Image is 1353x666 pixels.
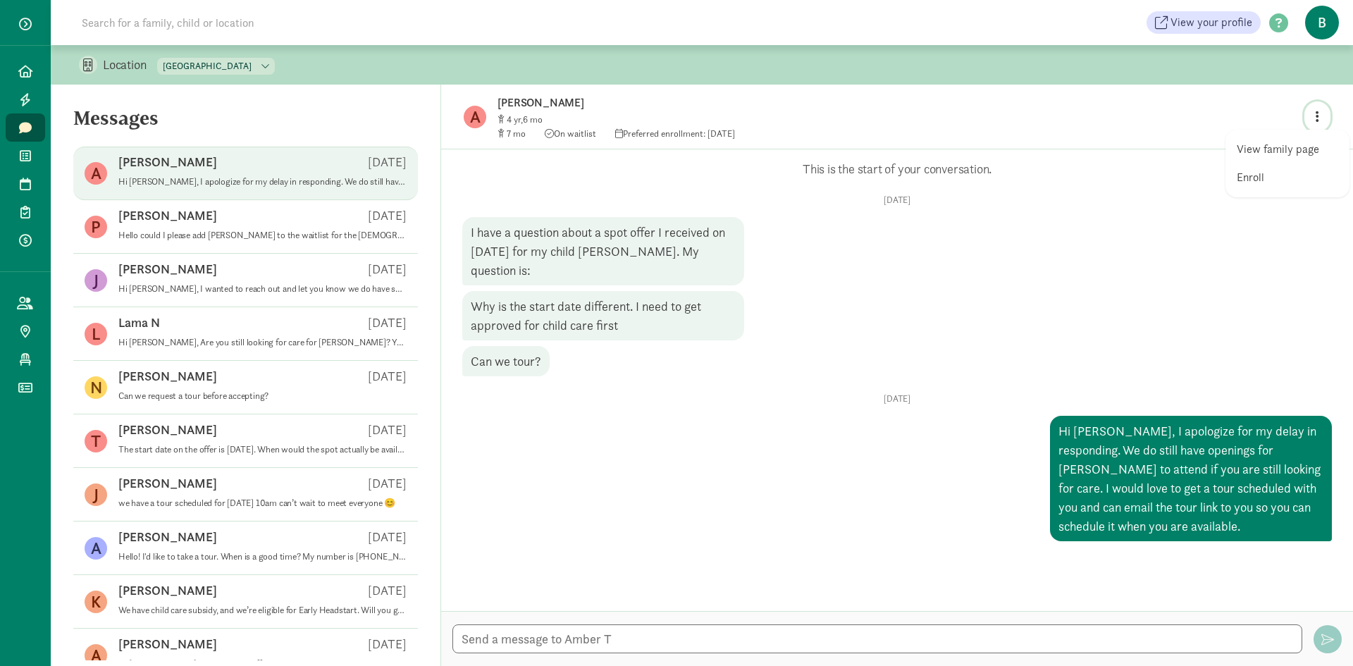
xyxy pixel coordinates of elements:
figure: A [85,537,107,560]
p: [PERSON_NAME] [118,261,217,278]
p: [PERSON_NAME] [118,154,217,171]
p: [PERSON_NAME] [498,93,941,113]
figure: P [85,216,107,238]
p: Hello! I'd like to take a tour. When is a good time? My number is [PHONE_NUMBER]. [118,551,407,562]
figure: T [85,430,107,452]
p: [DATE] [368,636,407,653]
p: [DATE] [368,314,407,331]
a: View your profile [1147,11,1261,34]
p: [DATE] [368,582,407,599]
p: we have a tour scheduled for [DATE] 10am can’t wait to meet everyone 😊 [118,498,407,509]
span: 4 [507,113,523,125]
figure: J [85,269,107,292]
p: We have child care subsidy, and we’re eligible for Early Headstart. Will you guys be able to acce... [118,605,407,616]
a: Enroll [1237,169,1338,186]
span: 7 [507,128,526,140]
div: Can we tour? [462,346,550,376]
p: [PERSON_NAME] [118,475,217,492]
p: The start date on the offer is [DATE]. When would the spot actually be available? Is it possible ... [118,444,407,455]
p: Hi [PERSON_NAME], I wanted to reach out and let you know we do have space for [PERSON_NAME] if yo... [118,283,407,295]
p: [DATE] [368,529,407,545]
p: Lama N [118,314,160,331]
p: [DATE] [462,195,1332,206]
p: [PERSON_NAME] [118,207,217,224]
div: Hi [PERSON_NAME], I apologize for my delay in responding. We do still have openings for [PERSON_N... [1050,416,1332,541]
figure: A [464,106,486,128]
figure: J [85,483,107,506]
p: Can we request a tour before accepting? [118,390,407,402]
a: View family page [1237,141,1338,158]
span: 6 [523,113,543,125]
input: Search for a family, child or location [73,8,469,37]
p: [DATE] [368,207,407,224]
h5: Messages [51,107,440,141]
p: [PERSON_NAME] [118,636,217,653]
span: Preferred enrollment: [DATE] [615,128,735,140]
div: Why is the start date different. I need to get approved for child care first [462,291,744,340]
figure: A [85,162,107,185]
p: [PERSON_NAME] [118,368,217,385]
p: [PERSON_NAME] [118,582,217,599]
span: B [1305,6,1339,39]
p: This is the start of your conversation. [462,161,1332,178]
p: Hello could I please add [PERSON_NAME] to the waitlist for the [DEMOGRAPHIC_DATA] class [118,230,407,241]
p: [DATE] [462,393,1332,405]
figure: K [85,591,107,613]
p: [PERSON_NAME] [118,421,217,438]
p: [DATE] [368,368,407,385]
p: Hi [PERSON_NAME], I apologize for my delay in responding. We do still have openings for [PERSON_N... [118,176,407,187]
figure: N [85,376,107,399]
div: I have a question about a spot offer I received on [DATE] for my child [PERSON_NAME]. My question... [462,217,744,285]
span: On waitlist [545,128,596,140]
p: [DATE] [368,154,407,171]
p: [DATE] [368,475,407,492]
p: [DATE] [368,261,407,278]
span: View your profile [1170,14,1252,31]
p: [PERSON_NAME] [118,529,217,545]
p: Location [103,56,157,73]
p: [DATE] [368,421,407,438]
figure: L [85,323,107,345]
p: Hi [PERSON_NAME], Are you still looking for care for [PERSON_NAME]? You are at the top of the wai... [118,337,407,348]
